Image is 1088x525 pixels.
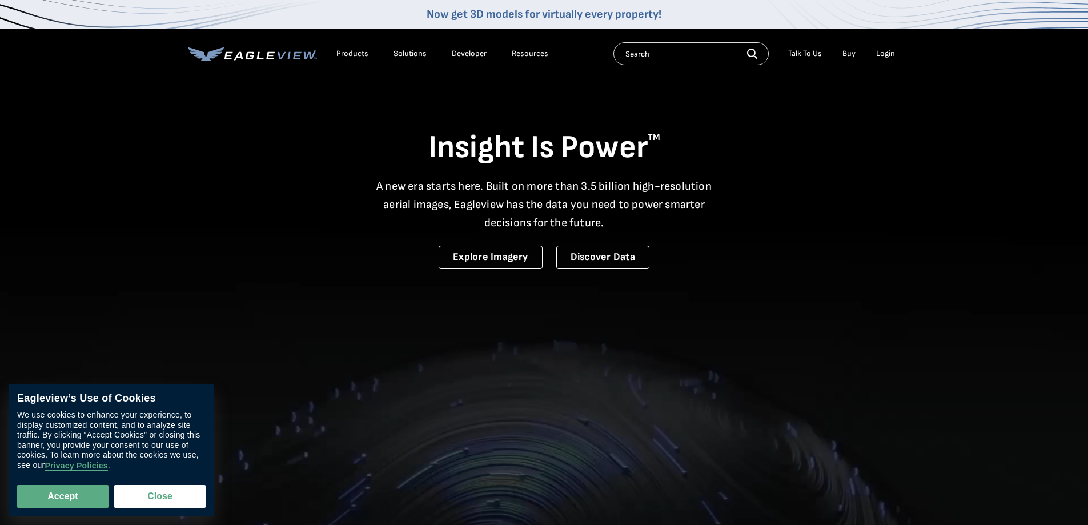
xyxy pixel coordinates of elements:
[336,49,368,59] div: Products
[188,128,901,168] h1: Insight Is Power
[45,461,107,471] a: Privacy Policies
[613,42,769,65] input: Search
[842,49,856,59] a: Buy
[114,485,206,508] button: Close
[17,485,109,508] button: Accept
[452,49,487,59] a: Developer
[648,132,660,143] sup: TM
[876,49,895,59] div: Login
[17,392,206,405] div: Eagleview’s Use of Cookies
[394,49,427,59] div: Solutions
[17,411,206,471] div: We use cookies to enhance your experience, to display customized content, and to analyze site tra...
[512,49,548,59] div: Resources
[788,49,822,59] div: Talk To Us
[427,7,661,21] a: Now get 3D models for virtually every property!
[556,246,649,269] a: Discover Data
[370,177,719,232] p: A new era starts here. Built on more than 3.5 billion high-resolution aerial images, Eagleview ha...
[439,246,543,269] a: Explore Imagery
